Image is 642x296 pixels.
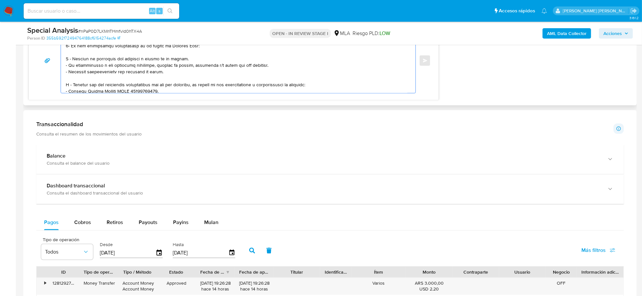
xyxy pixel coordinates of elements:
span: Alt [150,8,155,14]
button: Acciones [599,28,633,39]
b: AML Data Collector [547,28,587,39]
p: mayra.pernia@mercadolibre.com [563,8,628,14]
span: Acciones [603,28,622,39]
span: s [158,8,160,14]
span: 3.161.2 [629,15,639,20]
a: Salir [630,7,637,14]
span: Accesos rápidos [499,7,535,14]
span: LOW [379,30,390,37]
textarea: Loremi dolors Ametcon Adipis, Elits doeiusmo temporincidid utl etdolor ma aliqua. En adminimven q... [66,28,407,93]
span: Riesgo PLD: [353,30,390,37]
div: MLA [333,30,350,37]
span: # nPaP0D7LKMnTHmfvld0hTX4A [78,28,142,34]
p: OPEN - IN REVIEW STAGE I [270,29,331,38]
input: Buscar usuario o caso... [24,7,179,15]
b: Person ID [27,35,45,41]
button: AML Data Collector [543,28,591,39]
a: 355b592f72494764188cf6154274acfe [46,35,120,41]
b: Special Analysis [27,25,78,35]
a: Notificaciones [542,8,547,14]
button: search-icon [163,6,177,16]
